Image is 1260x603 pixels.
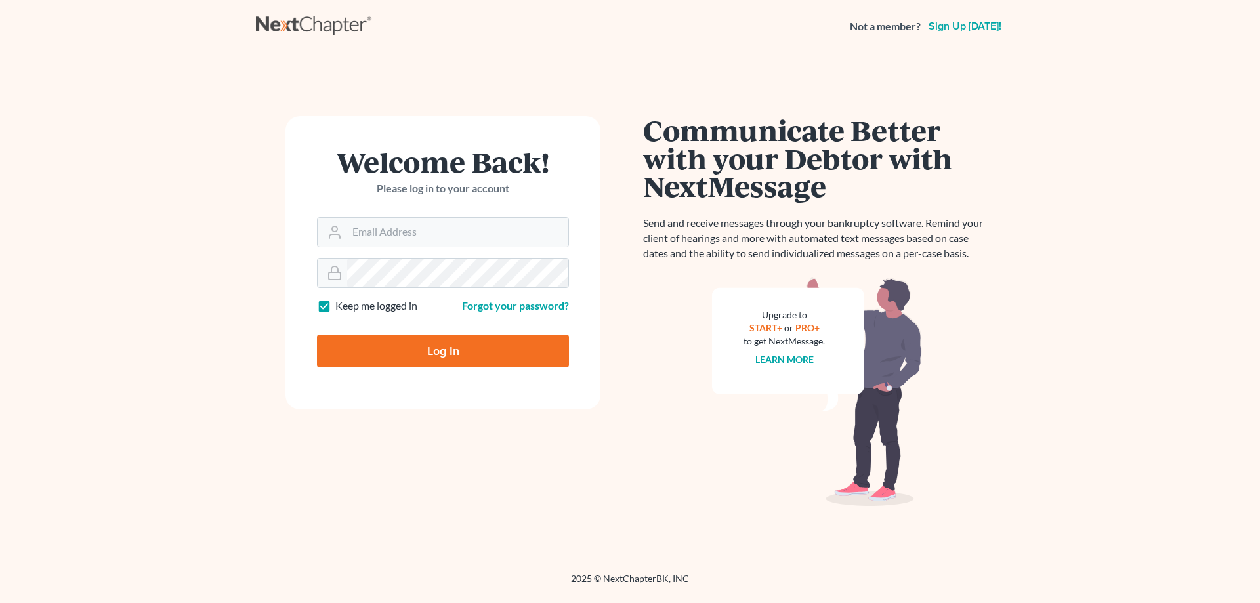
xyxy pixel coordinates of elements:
[643,116,991,200] h1: Communicate Better with your Debtor with NextMessage
[749,322,782,333] a: START+
[744,335,825,348] div: to get NextMessage.
[256,572,1004,596] div: 2025 © NextChapterBK, INC
[850,19,921,34] strong: Not a member?
[317,335,569,367] input: Log In
[317,181,569,196] p: Please log in to your account
[643,216,991,261] p: Send and receive messages through your bankruptcy software. Remind your client of hearings and mo...
[926,21,1004,31] a: Sign up [DATE]!
[317,148,569,176] h1: Welcome Back!
[335,299,417,314] label: Keep me logged in
[755,354,814,365] a: Learn more
[712,277,922,507] img: nextmessage_bg-59042aed3d76b12b5cd301f8e5b87938c9018125f34e5fa2b7a6b67550977c72.svg
[462,299,569,312] a: Forgot your password?
[795,322,820,333] a: PRO+
[744,308,825,322] div: Upgrade to
[784,322,793,333] span: or
[347,218,568,247] input: Email Address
